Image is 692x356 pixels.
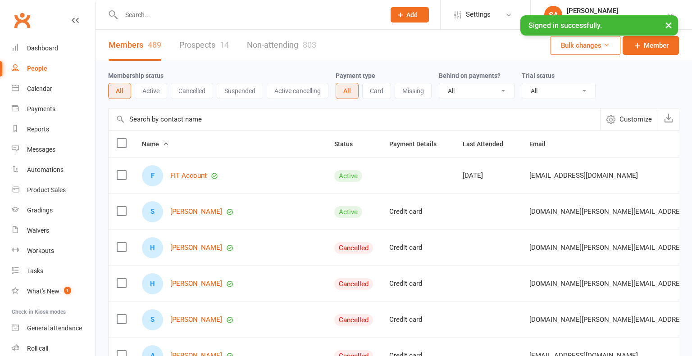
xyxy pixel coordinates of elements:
[463,140,513,148] span: Last Attended
[389,139,446,149] button: Payment Details
[389,244,446,252] div: Credit card
[27,267,43,275] div: Tasks
[217,83,263,99] button: Suspended
[170,280,222,288] a: [PERSON_NAME]
[148,40,161,50] div: 489
[27,324,82,332] div: General attendance
[118,9,379,21] input: Search...
[529,139,555,149] button: Email
[660,15,677,35] button: ×
[142,201,163,222] div: S
[12,140,95,160] a: Messages
[27,105,55,113] div: Payments
[142,139,169,149] button: Name
[463,139,513,149] button: Last Attended
[267,83,328,99] button: Active cancelling
[179,30,229,61] a: Prospects14
[11,9,33,32] a: Clubworx
[336,83,359,99] button: All
[142,309,163,330] div: S
[303,40,316,50] div: 803
[334,170,362,182] div: Active
[142,140,169,148] span: Name
[170,208,222,216] a: [PERSON_NAME]
[27,186,66,194] div: Product Sales
[439,72,501,79] label: Behind on payments?
[27,146,55,153] div: Messages
[644,40,669,51] span: Member
[466,5,491,25] span: Settings
[619,114,652,125] span: Customize
[12,200,95,221] a: Gradings
[27,65,47,72] div: People
[522,72,555,79] label: Trial status
[12,261,95,281] a: Tasks
[27,45,58,52] div: Dashboard
[12,79,95,99] a: Calendar
[362,83,391,99] button: Card
[528,21,602,30] span: Signed in successfully.
[27,247,54,254] div: Workouts
[334,206,362,218] div: Active
[170,244,222,252] a: [PERSON_NAME]
[109,108,600,130] input: Search by contact name
[463,172,513,180] div: [DATE]
[12,221,95,241] a: Waivers
[12,99,95,119] a: Payments
[170,316,222,324] a: [PERSON_NAME]
[27,126,49,133] div: Reports
[334,139,363,149] button: Status
[12,318,95,338] a: General attendance kiosk mode
[108,83,131,99] button: All
[12,119,95,140] a: Reports
[142,273,163,294] div: H
[600,108,658,130] button: Customize
[529,167,638,184] span: [EMAIL_ADDRESS][DOMAIN_NAME]
[567,15,667,23] div: Fencing Institute of [US_STATE], Inc.
[171,83,213,99] button: Cancelled
[220,40,229,50] div: 14
[170,172,207,180] a: FIT Account
[391,7,429,23] button: Add
[334,242,373,254] div: Cancelled
[389,140,446,148] span: Payment Details
[12,59,95,79] a: People
[623,36,679,55] a: Member
[12,180,95,200] a: Product Sales
[544,6,562,24] div: SA
[529,140,555,148] span: Email
[12,160,95,180] a: Automations
[395,83,432,99] button: Missing
[12,241,95,261] a: Workouts
[12,281,95,302] a: What's New1
[27,85,52,92] div: Calendar
[142,237,163,258] div: H
[389,280,446,288] div: Credit card
[567,7,667,15] div: [PERSON_NAME]
[336,72,375,79] label: Payment type
[27,288,59,295] div: What's New
[27,207,53,214] div: Gradings
[247,30,316,61] a: Non-attending803
[142,165,163,186] div: F
[389,208,446,216] div: Credit card
[389,316,446,324] div: Credit card
[108,72,164,79] label: Membership status
[27,166,64,173] div: Automations
[27,227,49,234] div: Waivers
[12,38,95,59] a: Dashboard
[109,30,161,61] a: Members489
[334,140,363,148] span: Status
[334,314,373,326] div: Cancelled
[406,11,418,18] span: Add
[334,278,373,290] div: Cancelled
[551,36,620,55] button: Bulk changes
[27,345,48,352] div: Roll call
[64,287,71,294] span: 1
[135,83,167,99] button: Active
